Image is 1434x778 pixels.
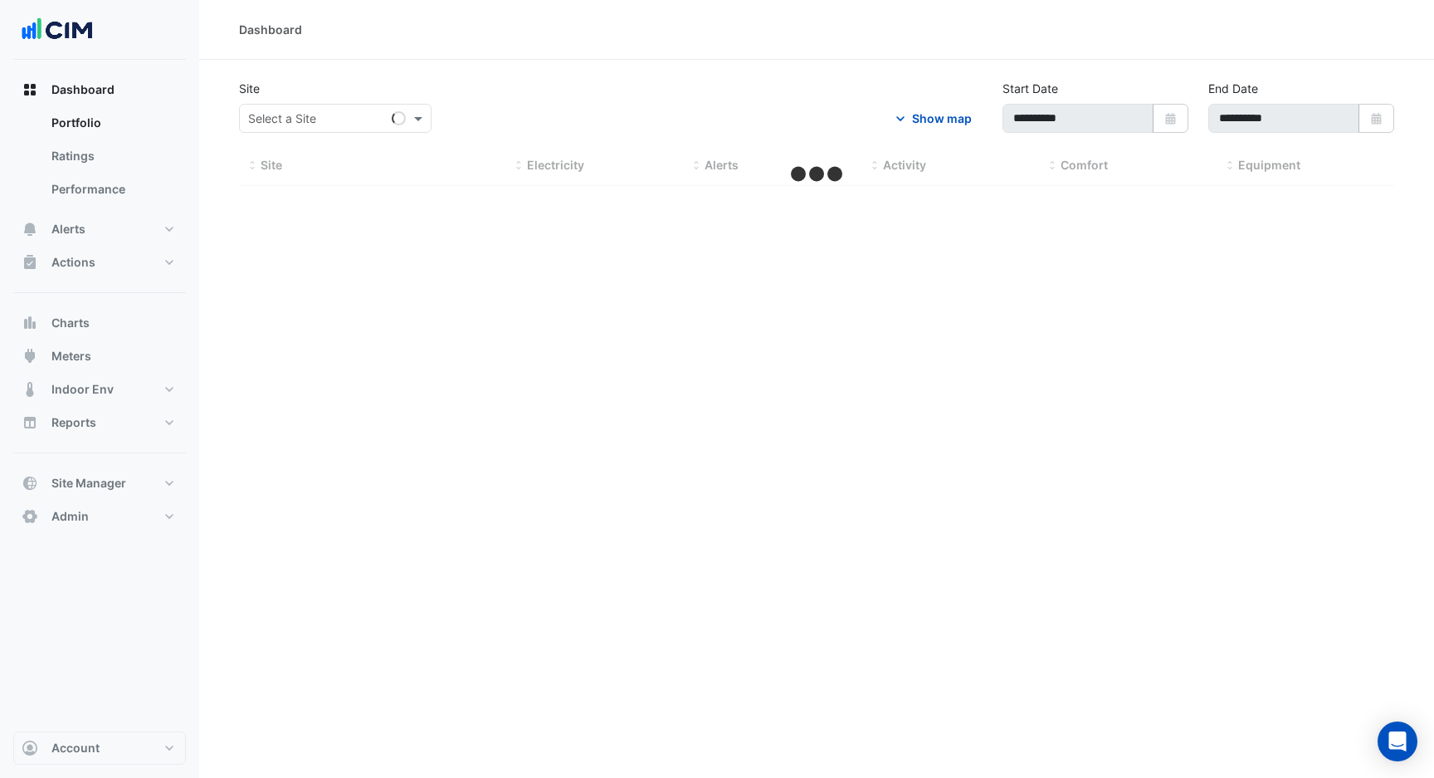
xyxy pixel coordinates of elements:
[13,213,186,246] button: Alerts
[1061,158,1108,172] span: Comfort
[51,475,126,492] span: Site Manager
[22,254,38,271] app-icon: Actions
[22,81,38,98] app-icon: Dashboard
[22,381,38,398] app-icon: Indoor Env
[13,732,186,765] button: Account
[527,158,584,172] span: Electricity
[22,414,38,431] app-icon: Reports
[13,246,186,279] button: Actions
[1208,80,1258,97] label: End Date
[38,139,186,173] a: Ratings
[239,21,302,38] div: Dashboard
[51,508,89,525] span: Admin
[22,221,38,237] app-icon: Alerts
[38,106,186,139] a: Portfolio
[51,81,115,98] span: Dashboard
[51,221,85,237] span: Alerts
[13,106,186,213] div: Dashboard
[1002,80,1058,97] label: Start Date
[38,173,186,206] a: Performance
[13,73,186,106] button: Dashboard
[1378,722,1417,761] div: Open Intercom Messenger
[51,254,95,271] span: Actions
[51,740,100,756] span: Account
[1238,158,1300,172] span: Equipment
[13,406,186,439] button: Reports
[22,475,38,492] app-icon: Site Manager
[261,158,282,172] span: Site
[13,373,186,406] button: Indoor Env
[705,158,739,172] span: Alerts
[13,500,186,533] button: Admin
[51,414,96,431] span: Reports
[20,13,95,46] img: Company Logo
[881,104,983,133] button: Show map
[912,110,972,127] div: Show map
[13,306,186,340] button: Charts
[22,348,38,365] app-icon: Meters
[883,158,926,172] span: Activity
[51,315,90,331] span: Charts
[22,508,38,525] app-icon: Admin
[13,340,186,373] button: Meters
[51,381,114,398] span: Indoor Env
[22,315,38,331] app-icon: Charts
[13,467,186,500] button: Site Manager
[51,348,91,365] span: Meters
[239,80,260,97] label: Site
